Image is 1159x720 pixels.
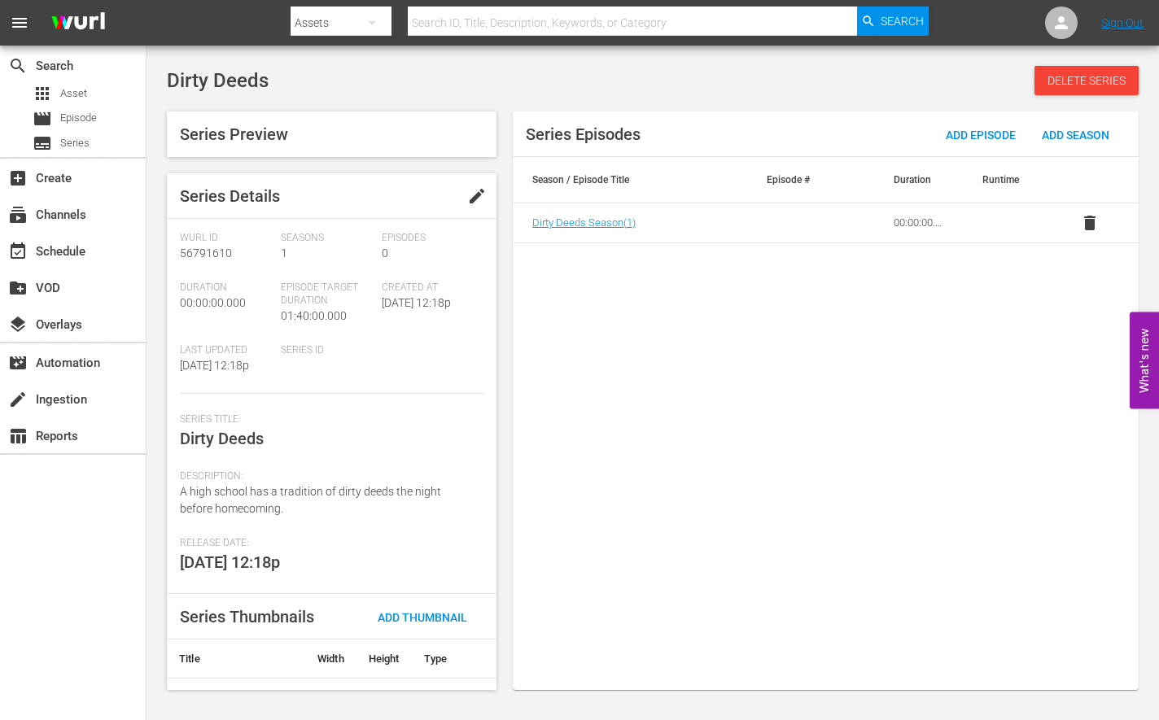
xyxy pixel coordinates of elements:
a: Dirty Deeds Season(1) [532,216,636,229]
span: Automation [8,353,28,373]
span: 56791610 [180,247,232,260]
span: Search [8,56,28,76]
span: 01:40:00.000 [281,309,347,322]
span: Episode Target Duration [281,281,374,308]
th: Runtime [963,157,1051,203]
span: Channels [8,205,28,225]
span: Ingestion [8,390,28,409]
th: Episode # [747,157,835,203]
span: Series Details [180,186,280,206]
th: Duration [874,157,962,203]
span: [DATE] 12:18p [180,359,249,372]
span: [DATE] 12:18p [180,552,280,572]
span: Episodes [382,232,475,245]
span: menu [10,13,29,33]
span: Seasons [281,232,374,245]
span: VOD [8,278,28,298]
span: Series Episodes [526,124,641,144]
span: Series [33,133,52,153]
th: Width [305,639,356,679]
th: Height [356,639,412,679]
td: .JPG [412,678,460,717]
span: 1 [281,247,287,260]
span: Release Date: [180,537,475,550]
span: Dirty Deeds [180,429,264,448]
span: Wurl Id [180,232,273,245]
button: Add Thumbnail [365,602,480,631]
span: Add Thumbnail [365,611,480,624]
span: Reports [8,426,28,446]
a: file_download [459,687,479,707]
th: Season / Episode Title [513,157,748,203]
button: Open Feedback Widget [1130,312,1159,408]
span: Dirty Deeds Season ( 1 ) [532,216,636,229]
span: Series Thumbnails [180,607,314,626]
span: Last Updated [180,344,273,357]
td: 00:00:00.000 [874,203,962,243]
span: Series ID [281,344,374,357]
span: Episode [60,110,97,126]
button: cached [479,687,498,707]
span: Asset [33,84,52,103]
span: Series Title: [180,413,475,426]
span: delete [1080,213,1100,233]
img: ans4CAIJ8jUAAAAAAAAAAAAAAAAAAAAAAAAgQb4GAAAAAAAAAAAAAAAAAAAAAAAAJMjXAAAAAAAAAAAAAAAAAAAAAAAAgAT5G... [39,4,117,42]
span: Created At [382,281,475,295]
span: 00:00:00.000 [180,296,246,309]
button: Search [857,7,929,36]
button: Delete Series [1034,66,1139,95]
span: Search [881,7,924,36]
span: Series Preview [180,124,288,144]
span: Description: [180,470,475,483]
span: Asset [60,85,87,102]
button: Add Season [1029,120,1122,149]
span: Create [8,168,28,188]
button: delete [1070,203,1109,242]
span: Duration [180,281,273,295]
td: 1080 [356,678,412,717]
th: Type [412,639,460,679]
span: 0 [382,247,388,260]
span: Overlays [8,315,28,334]
button: edit [457,177,496,216]
span: Add Episode [933,129,1029,142]
span: A high school has a tradition of dirty deeds the night before homecoming. [180,485,441,515]
span: [DATE] 12:18p [382,296,451,309]
span: Delete Series [1034,74,1139,87]
span: Add Season [1029,129,1122,142]
button: Add Episode [933,120,1029,149]
a: Sign Out [1101,16,1144,29]
span: Series [60,135,90,151]
span: Episode [33,109,52,129]
span: Dirty Deeds [167,69,269,92]
span: edit [467,186,487,206]
th: Title [167,639,305,679]
td: 1920 [305,678,356,717]
span: Schedule [8,242,28,261]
